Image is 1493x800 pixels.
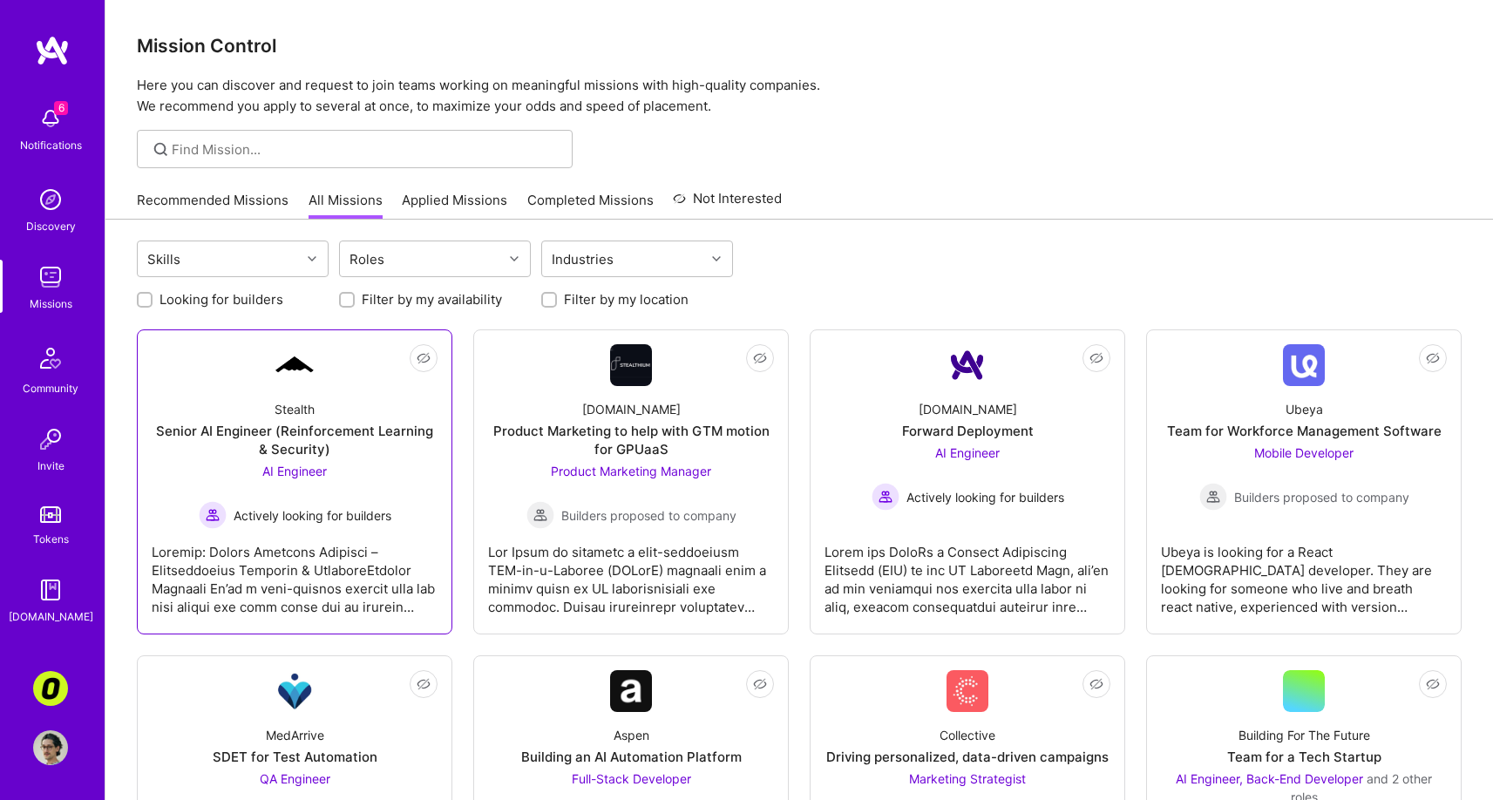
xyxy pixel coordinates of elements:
img: Company Logo [610,344,652,386]
img: discovery [33,182,68,217]
a: User Avatar [29,730,72,765]
div: Discovery [26,217,76,235]
img: Invite [33,422,68,457]
i: icon EyeClosed [417,677,431,691]
i: icon EyeClosed [1426,351,1440,365]
span: Mobile Developer [1254,445,1354,460]
a: Corner3: Building an AI User Researcher [29,671,72,706]
div: [DOMAIN_NAME] [9,607,93,626]
div: [DOMAIN_NAME] [919,400,1017,418]
img: Builders proposed to company [1199,483,1227,511]
a: All Missions [309,191,383,220]
div: Ubeya is looking for a React [DEMOGRAPHIC_DATA] developer. They are looking for someone who live ... [1161,529,1447,616]
i: icon EyeClosed [1426,677,1440,691]
img: guide book [33,573,68,607]
img: Company Logo [1283,344,1325,386]
a: Recommended Missions [137,191,288,220]
div: Ubeya [1286,400,1323,418]
div: Skills [143,247,185,272]
img: Company Logo [947,344,988,386]
a: Completed Missions [527,191,654,220]
div: Roles [345,247,389,272]
div: Tokens [33,530,69,548]
div: Stealth [275,400,315,418]
img: tokens [40,506,61,523]
a: Not Interested [673,188,782,220]
span: Full-Stack Developer [572,771,691,786]
img: teamwork [33,260,68,295]
div: Lorem ips DoloRs a Consect Adipiscing Elitsedd (EIU) te inc UT Laboreetd Magn, ali’en ad min veni... [825,529,1110,616]
i: icon EyeClosed [417,351,431,365]
span: Builders proposed to company [1234,488,1409,506]
i: icon Chevron [510,254,519,263]
a: Applied Missions [402,191,507,220]
span: Actively looking for builders [906,488,1064,506]
i: icon EyeClosed [1089,677,1103,691]
div: Collective [940,726,995,744]
i: icon EyeClosed [753,677,767,691]
div: Building an AI Automation Platform [521,748,742,766]
div: [DOMAIN_NAME] [582,400,681,418]
img: Builders proposed to company [526,501,554,529]
img: Company Logo [274,670,316,712]
span: Builders proposed to company [561,506,736,525]
img: Corner3: Building an AI User Researcher [33,671,68,706]
div: Loremip: Dolors Ametcons Adipisci – Elitseddoeius Temporin & UtlaboreEtdolor Magnaali En’ad m ven... [152,529,438,616]
div: Notifications [20,136,82,154]
label: Filter by my location [564,290,689,308]
img: Company Logo [947,670,988,712]
img: bell [33,101,68,136]
span: Actively looking for builders [234,506,391,525]
i: icon Chevron [308,254,316,263]
div: SDET for Test Automation [213,748,377,766]
span: Marketing Strategist [909,771,1026,786]
span: AI Engineer, Back-End Developer [1176,771,1363,786]
i: icon EyeClosed [753,351,767,365]
div: Industries [547,247,618,272]
div: MedArrive [266,726,324,744]
div: Aspen [614,726,649,744]
span: AI Engineer [935,445,1000,460]
label: Filter by my availability [362,290,502,308]
span: QA Engineer [260,771,330,786]
span: Product Marketing Manager [551,464,711,478]
img: Company Logo [274,354,316,376]
div: Product Marketing to help with GTM motion for GPUaaS [488,422,774,458]
div: Senior AI Engineer (Reinforcement Learning & Security) [152,422,438,458]
div: Team for a Tech Startup [1227,748,1381,766]
div: Missions [30,295,72,313]
div: Building For The Future [1239,726,1370,744]
label: Looking for builders [159,290,283,308]
img: logo [35,35,70,66]
div: Lor Ipsum do sitametc a elit-seddoeiusm TEM-in-u-Laboree (DOLorE) magnaali enim a minimv quisn ex... [488,529,774,616]
a: Company Logo[DOMAIN_NAME]Forward DeploymentAI Engineer Actively looking for buildersActively look... [825,344,1110,620]
img: User Avatar [33,730,68,765]
img: Actively looking for builders [872,483,899,511]
div: Forward Deployment [902,422,1034,440]
a: Company Logo[DOMAIN_NAME]Product Marketing to help with GTM motion for GPUaaSProduct Marketing Ma... [488,344,774,620]
div: Driving personalized, data-driven campaigns [826,748,1109,766]
img: Actively looking for builders [199,501,227,529]
div: Invite [37,457,64,475]
span: AI Engineer [262,464,327,478]
p: Here you can discover and request to join teams working on meaningful missions with high-quality ... [137,75,1462,117]
a: Company LogoUbeyaTeam for Workforce Management SoftwareMobile Developer Builders proposed to comp... [1161,344,1447,620]
i: icon Chevron [712,254,721,263]
img: Community [30,337,71,379]
span: 6 [54,101,68,115]
input: Find Mission... [172,140,560,159]
i: icon EyeClosed [1089,351,1103,365]
img: Company Logo [610,670,652,712]
h3: Mission Control [137,35,1462,57]
div: Team for Workforce Management Software [1167,422,1442,440]
i: icon SearchGrey [151,139,171,159]
a: Company LogoStealthSenior AI Engineer (Reinforcement Learning & Security)AI Engineer Actively loo... [152,344,438,620]
div: Community [23,379,78,397]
